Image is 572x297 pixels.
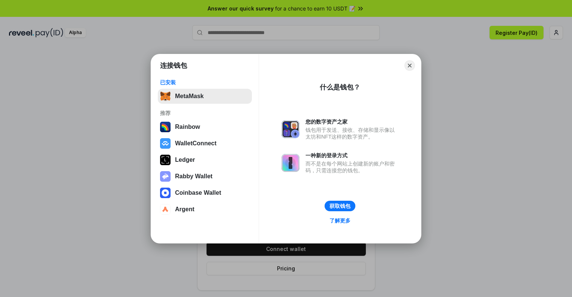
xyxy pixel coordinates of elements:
div: 已安装 [160,79,250,86]
button: Rainbow [158,119,252,134]
button: Rabby Wallet [158,169,252,184]
div: Argent [175,206,195,213]
div: Ledger [175,157,195,163]
button: MetaMask [158,89,252,104]
div: 了解更多 [329,217,350,224]
div: 您的数字资产之家 [305,118,398,125]
img: svg+xml,%3Csvg%20width%3D%22120%22%20height%3D%22120%22%20viewBox%3D%220%200%20120%20120%22%20fil... [160,122,171,132]
img: svg+xml,%3Csvg%20fill%3D%22none%22%20height%3D%2233%22%20viewBox%3D%220%200%2035%2033%22%20width%... [160,91,171,101]
img: svg+xml,%3Csvg%20width%3D%2228%22%20height%3D%2228%22%20viewBox%3D%220%200%2028%2028%22%20fill%3D... [160,204,171,215]
div: Coinbase Wallet [175,190,221,196]
div: 钱包用于发送、接收、存储和显示像以太坊和NFT这样的数字资产。 [305,127,398,140]
button: Close [404,60,415,71]
button: Ledger [158,152,252,167]
img: svg+xml,%3Csvg%20xmlns%3D%22http%3A%2F%2Fwww.w3.org%2F2000%2Fsvg%22%20fill%3D%22none%22%20viewBox... [282,120,299,138]
button: Argent [158,202,252,217]
div: 什么是钱包？ [320,83,360,92]
button: WalletConnect [158,136,252,151]
div: 一种新的登录方式 [305,152,398,159]
a: 了解更多 [325,216,355,225]
img: svg+xml,%3Csvg%20width%3D%2228%22%20height%3D%2228%22%20viewBox%3D%220%200%2028%2028%22%20fill%3D... [160,138,171,149]
div: MetaMask [175,93,204,100]
div: Rainbow [175,124,200,130]
div: 而不是在每个网站上创建新的账户和密码，只需连接您的钱包。 [305,160,398,174]
div: Rabby Wallet [175,173,213,180]
img: svg+xml,%3Csvg%20xmlns%3D%22http%3A%2F%2Fwww.w3.org%2F2000%2Fsvg%22%20width%3D%2228%22%20height%3... [160,155,171,165]
img: svg+xml,%3Csvg%20width%3D%2228%22%20height%3D%2228%22%20viewBox%3D%220%200%2028%2028%22%20fill%3D... [160,188,171,198]
div: WalletConnect [175,140,217,147]
div: 获取钱包 [329,203,350,209]
button: Coinbase Wallet [158,185,252,200]
button: 获取钱包 [325,201,355,211]
img: svg+xml,%3Csvg%20xmlns%3D%22http%3A%2F%2Fwww.w3.org%2F2000%2Fsvg%22%20fill%3D%22none%22%20viewBox... [160,171,171,182]
img: svg+xml,%3Csvg%20xmlns%3D%22http%3A%2F%2Fwww.w3.org%2F2000%2Fsvg%22%20fill%3D%22none%22%20viewBox... [282,154,299,172]
h1: 连接钱包 [160,61,187,70]
div: 推荐 [160,110,250,116]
